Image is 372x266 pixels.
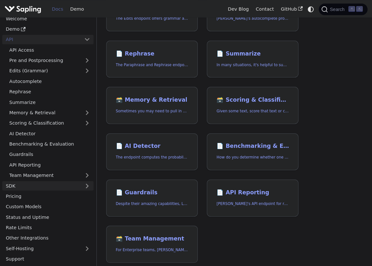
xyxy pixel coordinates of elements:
[2,212,94,222] a: Status and Uptime
[216,97,289,104] h2: Scoring & Classification
[6,97,94,107] a: Summarize
[116,15,188,22] p: The Edits endpoint offers grammar and spell checking.
[356,6,363,12] kbd: K
[6,150,94,159] a: Guardrails
[116,62,188,68] p: The Paraphrase and Rephrase endpoints offer paraphrasing for particular styles.
[207,41,298,78] a: 📄️ SummarizeIn many situations, it's helpful to summarize a longer document into a shorter, more ...
[2,25,94,34] a: Demo
[48,4,67,14] a: Docs
[81,181,94,190] button: Expand sidebar category 'SDK'
[216,15,289,22] p: Sapling's autocomplete provides predictions of the next few characters or words
[6,45,94,55] a: API Access
[106,41,198,78] a: 📄️ RephraseThe Paraphrase and Rephrase endpoints offer paraphrasing for particular styles.
[116,108,188,114] p: Sometimes you may need to pull in external information that doesn't fit in the context size of an...
[116,247,188,253] p: For Enterprise teams, Sapling offers programmatic team provisioning and management.
[328,7,348,12] span: Search
[116,97,188,104] h2: Memory & Retrieval
[67,4,87,14] a: Demo
[116,201,188,207] p: Despite their amazing capabilities, LLMs can often behave in undesired
[116,235,188,242] h2: Team Management
[106,179,198,217] a: 📄️ GuardrailsDespite their amazing capabilities, LLMs can often behave in undesired
[348,6,355,12] kbd: ⌘
[6,129,94,138] a: AI Detector
[6,56,94,65] a: Pre and Postprocessing
[207,133,298,170] a: 📄️ Benchmarking & EvaluationHow do you determine whether one NLP system that suggests edits
[252,4,277,14] a: Contact
[207,87,298,124] a: 🗃️ Scoring & ClassificationGiven some text, score that text or classify it into one of a set of p...
[2,14,94,23] a: Welcome
[6,118,94,128] a: Scoring & Classification
[2,254,94,264] a: Support
[6,87,94,97] a: Rephrase
[216,189,289,196] h2: API Reporting
[6,77,94,86] a: Autocomplete
[277,4,306,14] a: GitHub
[306,5,316,14] button: Switch between dark and light mode (currently system mode)
[81,35,94,44] button: Collapse sidebar category 'API'
[2,244,94,253] a: Self-Hosting
[224,4,252,14] a: Dev Blog
[2,202,94,211] a: Custom Models
[106,226,198,263] a: 🗃️ Team ManagementFor Enterprise teams, [PERSON_NAME] offers programmatic team provisioning and m...
[6,139,94,149] a: Benchmarking & Evaluation
[116,143,188,150] h2: AI Detector
[319,4,367,15] button: Search (Command+K)
[116,154,188,160] p: The endpoint computes the probability that a piece of text is AI-generated,
[5,5,41,14] img: Sapling.ai
[116,189,188,196] h2: Guardrails
[216,108,289,114] p: Given some text, score that text or classify it into one of a set of pre-specified categories.
[2,223,94,232] a: Rate Limits
[216,143,289,150] h2: Benchmarking & Evaluation
[106,87,198,124] a: 🗃️ Memory & RetrievalSometimes you may need to pull in external information that doesn't fit in t...
[216,201,289,207] p: Sapling's API endpoint for retrieving API usage analytics.
[216,62,289,68] p: In many situations, it's helpful to summarize a longer document into a shorter, more easily diges...
[116,50,188,57] h2: Rephrase
[216,50,289,57] h2: Summarize
[6,171,94,180] a: Team Management
[2,233,94,243] a: Other Integrations
[2,192,94,201] a: Pricing
[2,35,81,44] a: API
[216,154,289,160] p: How do you determine whether one NLP system that suggests edits
[207,179,298,217] a: 📄️ API Reporting[PERSON_NAME]'s API endpoint for retrieving API usage analytics.
[5,5,44,14] a: Sapling.ai
[2,181,81,190] a: SDK
[106,133,198,170] a: 📄️ AI DetectorThe endpoint computes the probability that a piece of text is AI-generated,
[6,160,94,169] a: API Reporting
[6,108,94,118] a: Memory & Retrieval
[6,66,94,76] a: Edits (Grammar)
